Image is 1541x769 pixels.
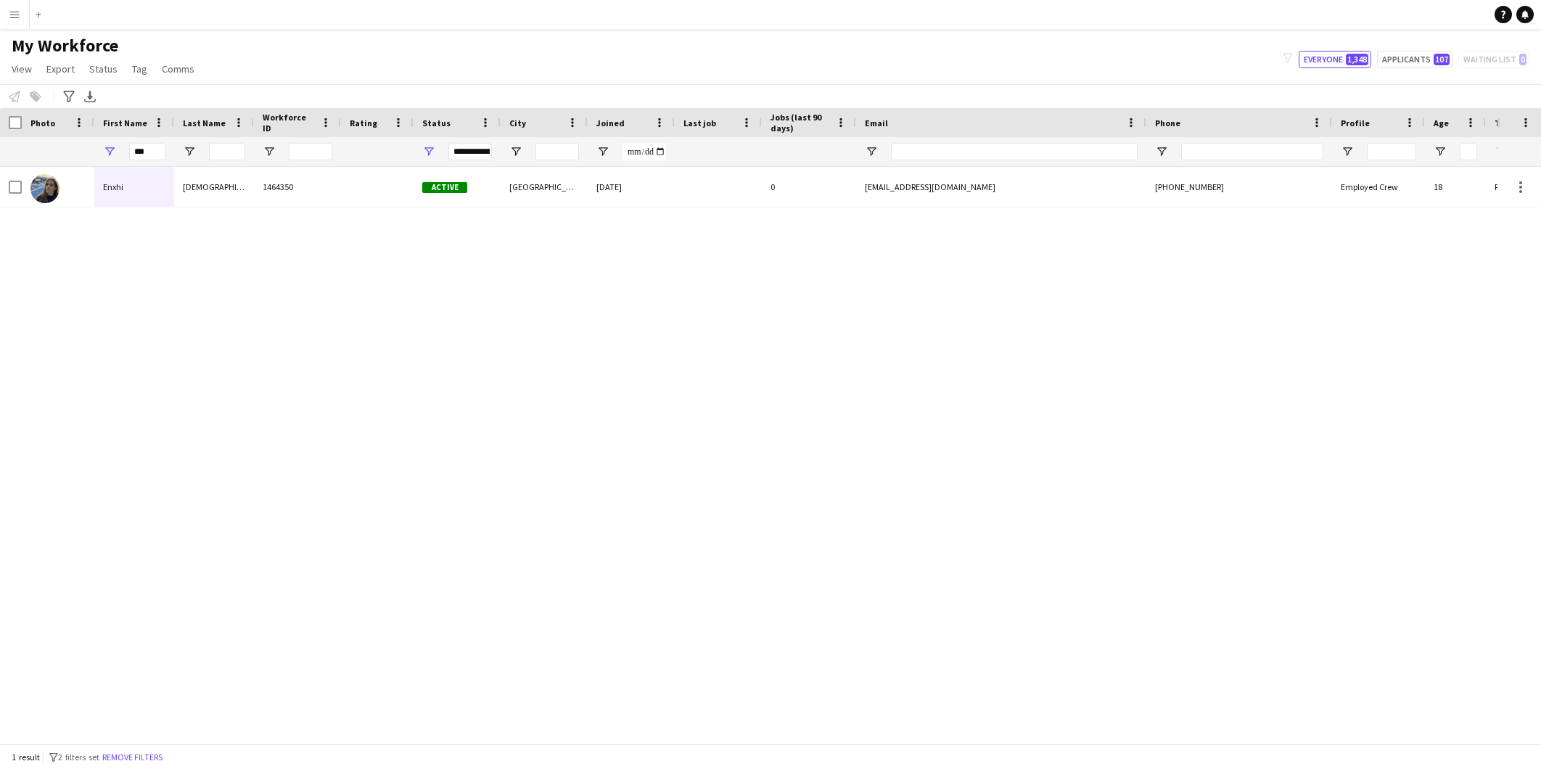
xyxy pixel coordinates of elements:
span: Tag [132,62,147,75]
input: Age Filter Input [1460,143,1477,160]
div: [DATE] [588,167,675,207]
button: Open Filter Menu [596,145,609,158]
div: Employed Crew [1332,167,1425,207]
span: Last Name [183,118,226,128]
button: Open Filter Menu [1434,145,1447,158]
div: Enxhi [94,167,174,207]
button: Open Filter Menu [865,145,878,158]
button: Open Filter Menu [263,145,276,158]
span: Age [1434,118,1449,128]
button: Open Filter Menu [1495,145,1508,158]
input: Email Filter Input [891,143,1138,160]
input: Profile Filter Input [1367,143,1416,160]
input: Last Name Filter Input [209,143,245,160]
span: My Workforce [12,35,118,57]
input: Workforce ID Filter Input [289,143,332,160]
div: [DEMOGRAPHIC_DATA] [174,167,254,207]
div: [GEOGRAPHIC_DATA] [501,167,588,207]
span: Comms [162,62,194,75]
a: View [6,59,38,78]
a: Tag [126,59,153,78]
a: Comms [156,59,200,78]
span: Rating [350,118,377,128]
span: Active [422,182,467,193]
app-action-btn: Advanced filters [60,88,78,105]
span: Tags [1495,118,1514,128]
input: City Filter Input [535,143,579,160]
img: Enxhi Ismaili [30,174,59,203]
a: Export [41,59,81,78]
span: First Name [103,118,147,128]
button: Open Filter Menu [422,145,435,158]
span: Profile [1341,118,1370,128]
div: 1464350 [254,167,341,207]
input: Phone Filter Input [1181,143,1323,160]
button: Open Filter Menu [1155,145,1168,158]
span: Export [46,62,75,75]
span: Status [422,118,451,128]
span: Status [89,62,118,75]
span: Last job [683,118,716,128]
div: 0 [762,167,856,207]
button: Everyone1,348 [1299,51,1371,68]
button: Applicants107 [1377,51,1452,68]
button: Open Filter Menu [103,145,116,158]
app-action-btn: Export XLSX [81,88,99,105]
span: 2 filters set [58,752,99,762]
span: City [509,118,526,128]
span: Workforce ID [263,112,315,133]
a: Status [83,59,123,78]
button: Open Filter Menu [1341,145,1354,158]
input: Joined Filter Input [622,143,666,160]
div: [PHONE_NUMBER] [1146,167,1332,207]
span: Phone [1155,118,1180,128]
span: Photo [30,118,55,128]
span: 1,348 [1346,54,1368,65]
span: View [12,62,32,75]
input: First Name Filter Input [129,143,165,160]
span: Jobs (last 90 days) [770,112,830,133]
div: [EMAIL_ADDRESS][DOMAIN_NAME] [856,167,1146,207]
div: 18 [1425,167,1486,207]
button: Open Filter Menu [183,145,196,158]
span: 107 [1434,54,1450,65]
span: Email [865,118,888,128]
button: Remove filters [99,749,165,765]
span: Joined [596,118,625,128]
button: Open Filter Menu [509,145,522,158]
